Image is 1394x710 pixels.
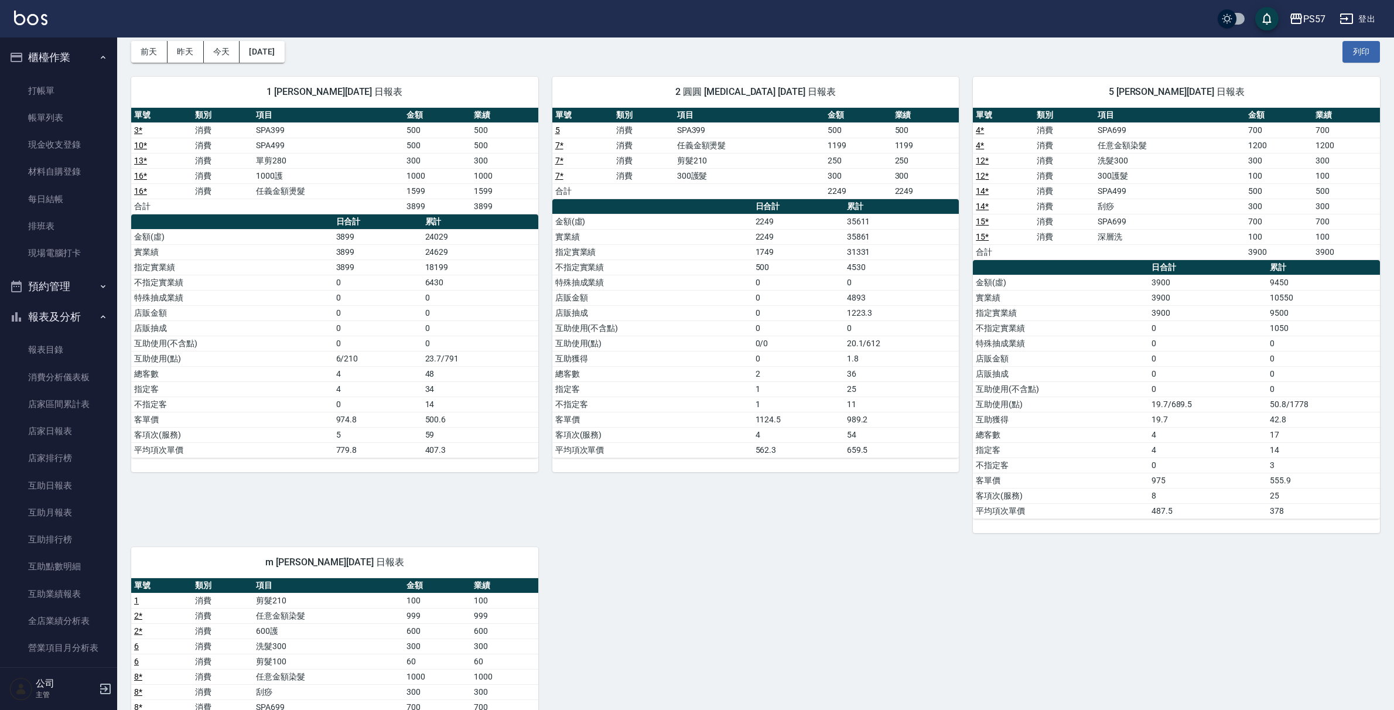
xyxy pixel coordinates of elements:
td: 剪髮210 [674,153,825,168]
td: 互助獲得 [973,412,1149,427]
td: 100 [1245,229,1313,244]
td: 合計 [131,199,192,214]
span: 1 [PERSON_NAME][DATE] 日報表 [145,86,524,98]
td: 24629 [422,244,538,260]
a: 現場電腦打卡 [5,240,112,267]
td: 300 [471,153,538,168]
h5: 公司 [36,678,95,689]
td: 6/210 [333,351,422,366]
th: 累計 [1267,260,1380,275]
th: 單號 [131,578,192,593]
td: 指定實業績 [973,305,1149,320]
td: 實業績 [552,229,753,244]
td: 35611 [844,214,959,229]
td: 500 [471,122,538,138]
td: 3900 [1149,305,1267,320]
td: 14 [1267,442,1380,458]
a: 排班表 [5,213,112,240]
th: 類別 [1034,108,1095,123]
button: 前天 [131,41,168,63]
td: 500.6 [422,412,538,427]
td: 1.8 [844,351,959,366]
td: 店販金額 [973,351,1149,366]
table: a dense table [973,108,1380,260]
td: 20.1/612 [844,336,959,351]
td: 0 [753,351,844,366]
td: 消費 [613,168,674,183]
td: 500 [471,138,538,153]
td: 0 [422,290,538,305]
td: 25 [844,381,959,397]
div: PS57 [1303,12,1325,26]
td: 487.5 [1149,503,1267,518]
p: 主管 [36,689,95,700]
td: 0 [333,336,422,351]
td: 1000 [404,168,471,183]
a: 互助排行榜 [5,526,112,553]
th: 日合計 [1149,260,1267,275]
td: 單剪280 [253,153,404,168]
td: 500 [825,122,892,138]
td: 4893 [844,290,959,305]
a: 6 [134,657,139,666]
td: 1599 [471,183,538,199]
th: 單號 [552,108,613,123]
td: 平均項次單價 [973,503,1149,518]
td: 42.8 [1267,412,1380,427]
td: 100 [404,593,471,608]
table: a dense table [552,199,959,458]
table: a dense table [552,108,959,199]
td: 特殊抽成業績 [973,336,1149,351]
td: 不指定客 [552,397,753,412]
td: 1 [753,381,844,397]
td: SPA499 [253,138,404,153]
td: 不指定客 [973,458,1149,473]
td: 100 [471,593,538,608]
td: SPA699 [1095,214,1245,229]
td: 平均項次單價 [552,442,753,458]
th: 金額 [404,108,471,123]
button: save [1255,7,1279,30]
a: 每日結帳 [5,186,112,213]
td: 消費 [613,138,674,153]
span: 5 [PERSON_NAME][DATE] 日報表 [987,86,1366,98]
td: 300 [404,153,471,168]
td: 0 [1149,458,1267,473]
td: 客單價 [131,412,333,427]
td: 0 [422,305,538,320]
td: 18199 [422,260,538,275]
td: 總客數 [131,366,333,381]
td: 0 [1149,336,1267,351]
td: 555.9 [1267,473,1380,488]
td: 0 [1149,351,1267,366]
td: 1223.3 [844,305,959,320]
th: 業績 [1313,108,1380,123]
td: 5 [333,427,422,442]
td: SPA499 [1095,183,1245,199]
td: 0 [1149,381,1267,397]
td: 378 [1267,503,1380,518]
td: 2249 [825,183,892,199]
td: 店販金額 [131,305,333,320]
td: 17 [1267,427,1380,442]
td: 3900 [1313,244,1380,260]
td: 779.8 [333,442,422,458]
td: 25 [1267,488,1380,503]
td: 974.8 [333,412,422,427]
td: SPA399 [253,122,404,138]
td: SPA399 [674,122,825,138]
td: 消費 [192,168,253,183]
td: 0 [422,320,538,336]
td: 消費 [192,153,253,168]
a: 互助業績報表 [5,581,112,607]
td: 562.3 [753,442,844,458]
td: 客單價 [973,473,1149,488]
td: 500 [1245,183,1313,199]
a: 互助點數明細 [5,553,112,580]
td: 0 [1149,366,1267,381]
td: 0/0 [753,336,844,351]
td: 300護髮 [674,168,825,183]
td: 300 [1245,199,1313,214]
td: 特殊抽成業績 [552,275,753,290]
td: 2249 [892,183,959,199]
